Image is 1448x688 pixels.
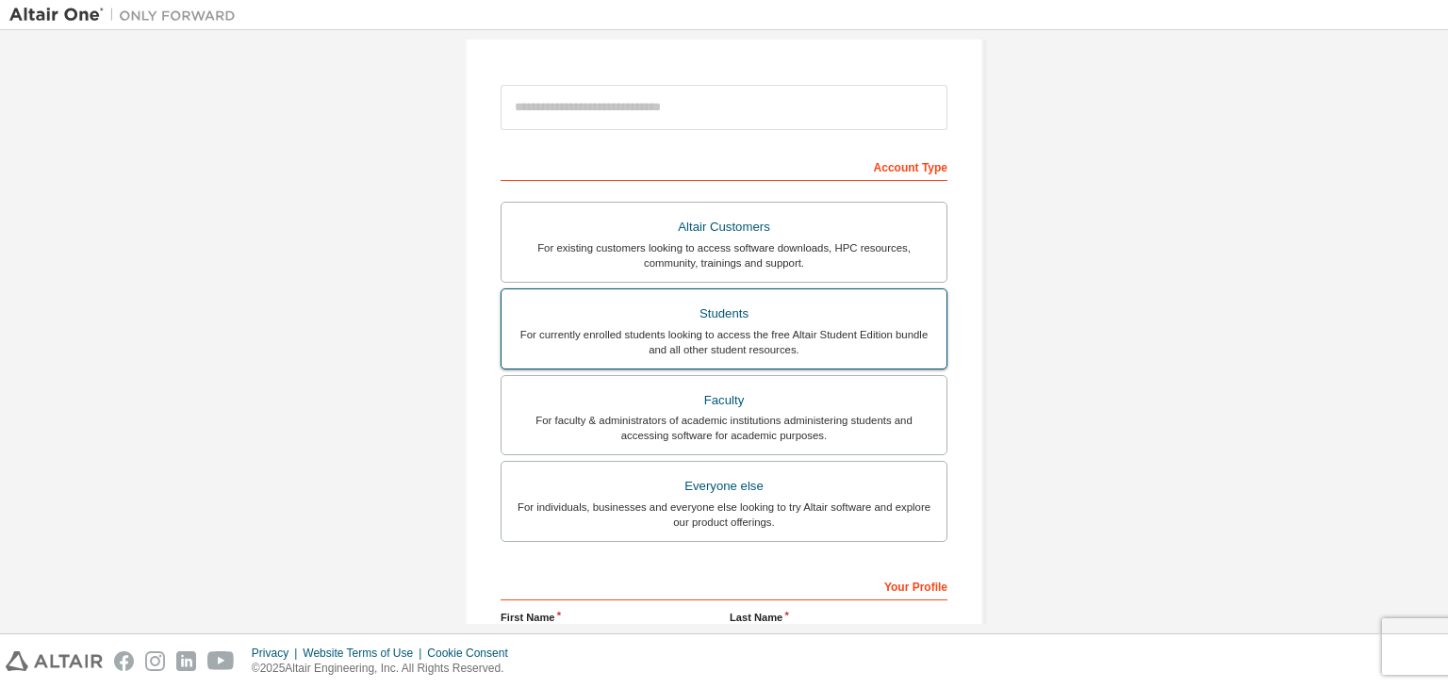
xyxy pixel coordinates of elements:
[6,651,103,671] img: altair_logo.svg
[427,646,518,661] div: Cookie Consent
[513,301,935,327] div: Students
[513,327,935,357] div: For currently enrolled students looking to access the free Altair Student Edition bundle and all ...
[252,646,303,661] div: Privacy
[145,651,165,671] img: instagram.svg
[513,387,935,414] div: Faculty
[513,240,935,270] div: For existing customers looking to access software downloads, HPC resources, community, trainings ...
[9,6,245,25] img: Altair One
[501,610,718,625] label: First Name
[513,473,935,500] div: Everyone else
[303,646,427,661] div: Website Terms of Use
[730,610,947,625] label: Last Name
[176,651,196,671] img: linkedin.svg
[501,151,947,181] div: Account Type
[252,661,519,677] p: © 2025 Altair Engineering, Inc. All Rights Reserved.
[513,500,935,530] div: For individuals, businesses and everyone else looking to try Altair software and explore our prod...
[513,214,935,240] div: Altair Customers
[114,651,134,671] img: facebook.svg
[501,570,947,600] div: Your Profile
[207,651,235,671] img: youtube.svg
[513,413,935,443] div: For faculty & administrators of academic institutions administering students and accessing softwa...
